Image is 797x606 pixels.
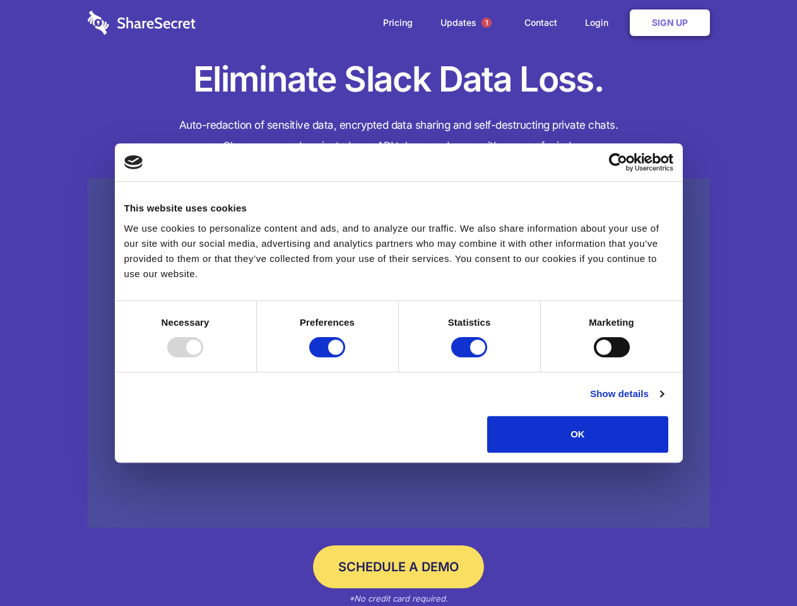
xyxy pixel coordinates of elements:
a: Schedule a Demo [313,545,484,588]
em: *No credit card required. [349,593,448,603]
div: This website uses cookies [124,201,673,216]
button: OK [487,416,668,453]
a: Wistia video thumbnail [88,178,710,528]
a: Sign Up [630,9,710,36]
strong: Statistics [448,317,491,328]
img: logo-wordmark-white-trans-d4663122ce5f474addd5e946df7df03e33cb6a1c49d2221995e7729f52c070b2.svg [88,11,196,35]
strong: Necessary [162,317,210,328]
div: We use cookies to personalize content and ads, and to analyze our traffic. We also share informat... [124,221,673,282]
a: Pricing [370,3,425,42]
h1: Eliminate Slack Data Loss. [88,57,710,102]
h4: Auto-redaction of sensitive data, encrypted data sharing and self-destructing private chats. Shar... [88,115,710,157]
img: logo [124,155,143,169]
a: Show details [590,386,663,401]
strong: Preferences [300,317,355,328]
strong: Marketing [589,317,634,328]
span: 1 [481,18,492,28]
a: Login [572,3,627,42]
a: Contact [512,3,570,42]
a: Usercentrics Cookiebot - opens in a new window [563,153,673,172]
